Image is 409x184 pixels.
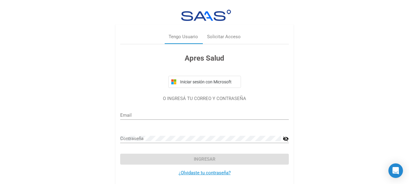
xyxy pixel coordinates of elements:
[179,170,231,176] a: ¿Olvidaste tu contraseña?
[179,79,238,84] span: Iniciar sesión con Microsoft
[388,163,403,178] div: Open Intercom Messenger
[169,33,198,40] div: Tengo Usuario
[194,156,216,162] span: Ingresar
[283,135,289,142] mat-icon: visibility_off
[120,154,289,165] button: Ingresar
[120,53,289,64] h3: Apres Salud
[120,95,289,102] p: O INGRESÁ TU CORREO Y CONTRASEÑA
[207,33,241,40] div: Solicitar Acceso
[168,76,241,88] button: Iniciar sesión con Microsoft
